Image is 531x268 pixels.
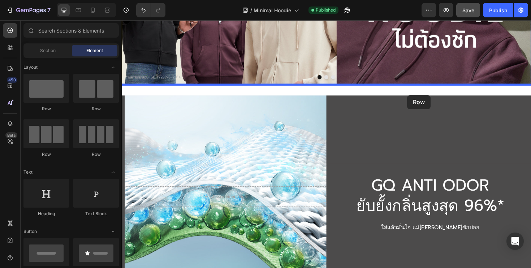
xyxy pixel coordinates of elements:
[462,7,474,13] span: Save
[107,226,119,237] span: Toggle open
[73,151,119,158] div: Row
[107,61,119,73] span: Toggle open
[23,23,119,38] input: Search Sections & Elements
[86,47,103,54] span: Element
[489,7,507,14] div: Publish
[506,233,524,250] div: Open Intercom Messenger
[23,64,38,71] span: Layout
[23,169,33,175] span: Text
[23,228,37,235] span: Button
[316,7,336,13] span: Published
[7,77,17,83] div: 450
[73,106,119,112] div: Row
[254,7,291,14] span: Minimal Hoodie
[250,7,252,14] span: /
[122,20,531,268] iframe: Design area
[456,3,480,17] button: Save
[40,47,56,54] span: Section
[5,132,17,138] div: Beta
[23,210,69,217] div: Heading
[73,210,119,217] div: Text Block
[47,6,51,14] p: 7
[23,106,69,112] div: Row
[136,3,165,17] div: Undo/Redo
[107,166,119,178] span: Toggle open
[3,3,54,17] button: 7
[483,3,513,17] button: Publish
[23,151,69,158] div: Row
